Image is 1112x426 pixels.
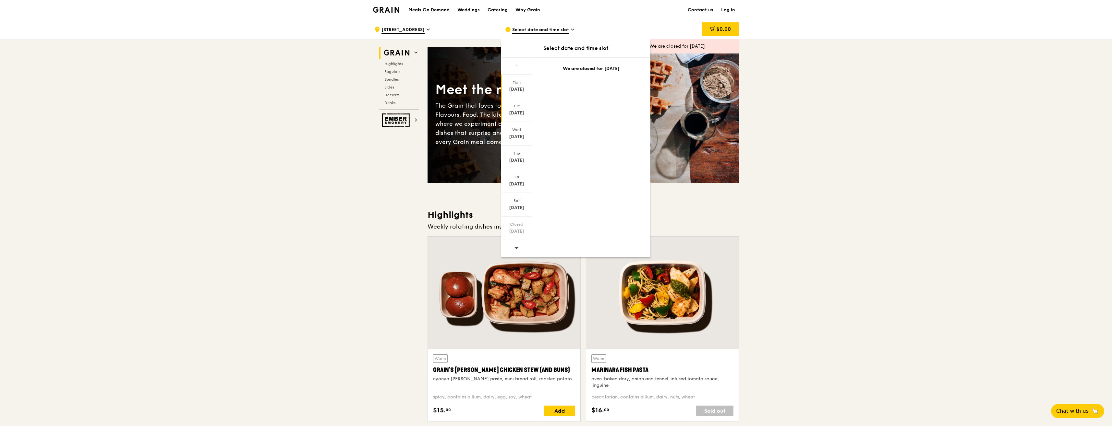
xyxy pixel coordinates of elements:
span: $16. [591,406,604,415]
div: We are closed for [DATE] [649,43,734,50]
div: Wed [502,127,531,132]
span: $15. [433,406,446,415]
div: [DATE] [502,134,531,140]
div: oven-baked dory, onion and fennel-infused tomato sauce, linguine [591,376,733,389]
span: Sides [384,85,394,89]
div: Add [544,406,575,416]
span: $0.00 [716,26,731,32]
div: Select date and time slot [501,44,650,52]
div: Fri [502,174,531,180]
div: [DATE] [502,181,531,187]
div: [DATE] [502,205,531,211]
div: [DATE] [502,228,531,235]
span: [STREET_ADDRESS] [381,27,425,34]
img: Grain web logo [382,47,412,59]
a: Contact us [684,0,717,20]
h3: Highlights [428,209,739,221]
div: Why Grain [515,0,540,20]
span: 00 [604,407,609,412]
a: Why Grain [512,0,544,20]
div: nyonya [PERSON_NAME] paste, mini bread roll, roasted potato [433,376,575,382]
span: Regulars [384,69,400,74]
h1: Meals On Demand [408,7,450,13]
img: Ember Smokery web logo [382,113,412,127]
button: Chat with us🦙 [1051,404,1104,418]
div: pescatarian, contains allium, dairy, nuts, wheat [591,394,733,400]
span: 🦙 [1091,407,1099,415]
div: The Grain that loves to play. With ingredients. Flavours. Food. The kitchen is our happy place, w... [435,101,583,147]
div: Weekly rotating dishes inspired by flavours from around the world. [428,222,739,231]
a: Catering [484,0,512,20]
div: Sold out [696,406,733,416]
span: Drinks [384,101,395,105]
span: Select date and time slot [512,27,569,34]
div: [DATE] [502,86,531,93]
div: Marinara Fish Pasta [591,365,733,374]
div: Catering [488,0,508,20]
div: Mon [502,80,531,85]
span: Highlights [384,62,403,66]
div: Weddings [457,0,480,20]
a: Weddings [453,0,484,20]
div: Closed [502,222,531,227]
div: Warm [591,354,606,363]
div: spicy, contains allium, dairy, egg, soy, wheat [433,394,575,400]
div: Tue [502,103,531,109]
span: Bundles [384,77,399,82]
div: Meet the new Grain [435,81,583,99]
span: 00 [446,407,451,412]
div: [DATE] [502,110,531,116]
div: We are closed for [DATE] [540,65,643,72]
img: Grain [373,7,399,13]
div: Grain's [PERSON_NAME] Chicken Stew (and buns) [433,365,575,374]
a: Log in [717,0,739,20]
div: Warm [433,354,448,363]
span: Chat with us [1056,407,1089,415]
div: Sat [502,198,531,203]
div: [DATE] [502,157,531,164]
div: Thu [502,151,531,156]
span: Desserts [384,93,399,97]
